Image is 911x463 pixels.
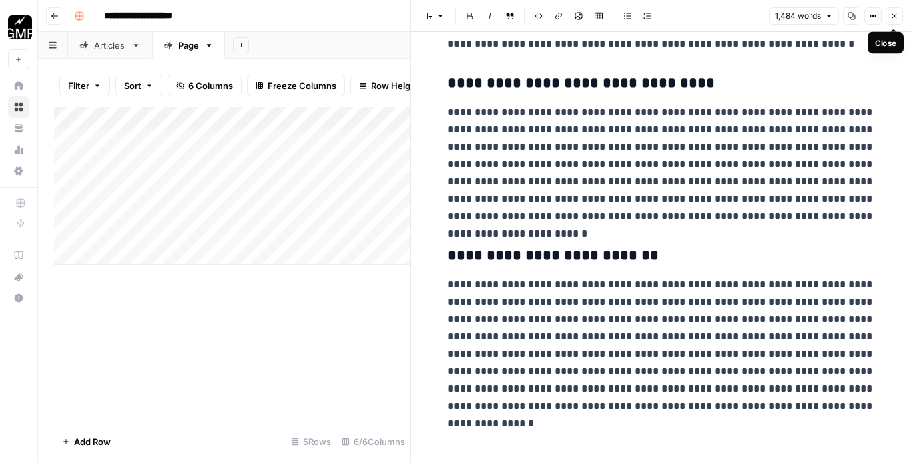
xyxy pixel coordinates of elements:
a: AirOps Academy [8,245,29,266]
div: Page [178,39,199,52]
div: Articles [94,39,126,52]
button: 1,484 words [769,7,839,25]
a: Browse [8,96,29,118]
a: Page [152,32,225,59]
button: Freeze Columns [247,75,345,96]
div: 5 Rows [286,431,336,452]
span: Filter [68,79,89,92]
img: Growth Marketing Pro Logo [8,15,32,39]
button: Help + Support [8,287,29,309]
span: 6 Columns [188,79,233,92]
div: What's new? [9,267,29,287]
a: Home [8,75,29,96]
div: Close [875,37,896,49]
div: 6/6 Columns [336,431,410,452]
button: Filter [59,75,110,96]
a: Usage [8,139,29,160]
span: Row Height [371,79,419,92]
button: What's new? [8,266,29,287]
a: Your Data [8,118,29,139]
span: Add Row [74,435,111,448]
button: Workspace: Growth Marketing Pro [8,11,29,44]
button: Sort [115,75,162,96]
span: Freeze Columns [268,79,336,92]
span: 1,484 words [775,10,821,22]
a: Articles [68,32,152,59]
a: Settings [8,160,29,182]
span: Sort [124,79,141,92]
button: Row Height [350,75,428,96]
button: 6 Columns [168,75,242,96]
button: Add Row [54,431,119,452]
